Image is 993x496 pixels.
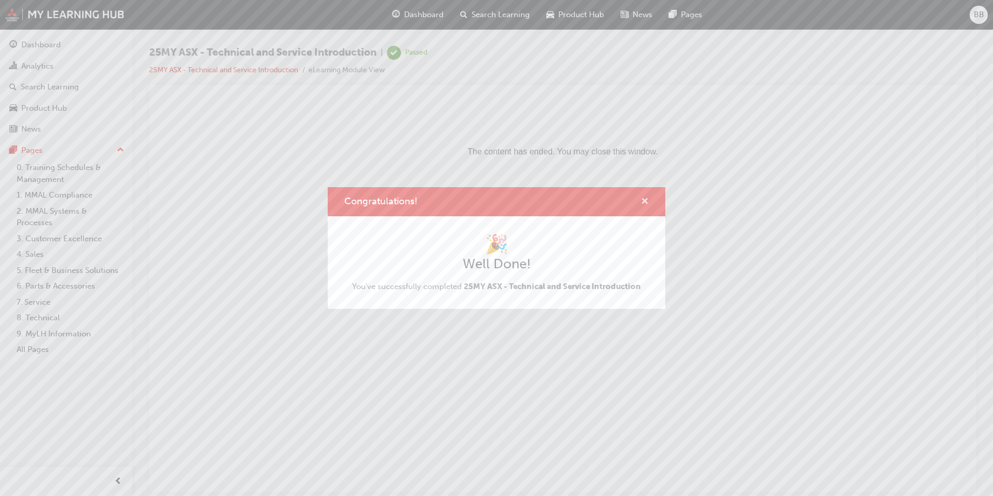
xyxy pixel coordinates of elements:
span: Congratulations! [344,195,418,207]
h2: Well Done! [352,256,641,272]
span: cross-icon [641,198,649,207]
div: Congratulations! [328,187,665,309]
p: The content has ended. You may close this window. [4,8,807,55]
h1: 🎉 [352,233,641,256]
span: You've successfully completed [352,281,641,293]
button: cross-icon [641,195,649,208]
span: 25MY ASX - Technical and Service Introduction [464,282,641,291]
